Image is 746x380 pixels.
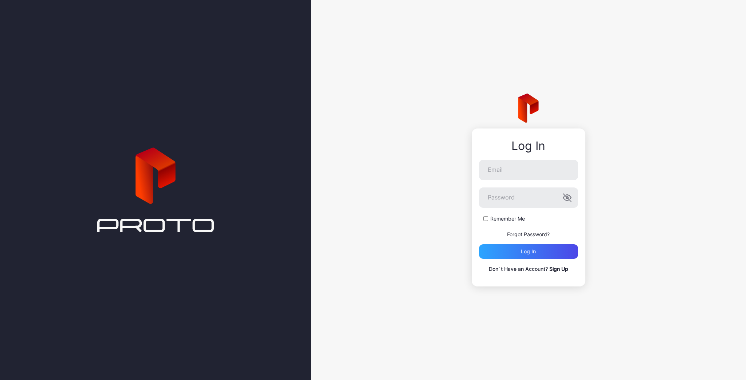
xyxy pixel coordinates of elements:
label: Remember Me [490,215,525,222]
div: Log In [479,139,578,153]
input: Password [479,187,578,208]
button: Password [563,193,572,202]
input: Email [479,160,578,180]
div: Log in [521,249,536,254]
a: Sign Up [549,266,568,272]
p: Don`t Have an Account? [479,265,578,273]
button: Log in [479,244,578,259]
a: Forgot Password? [507,231,550,237]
